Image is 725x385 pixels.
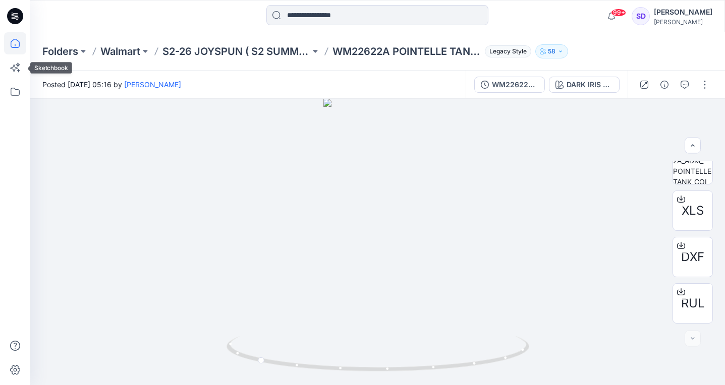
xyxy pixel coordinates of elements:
div: [PERSON_NAME] [654,6,712,18]
p: WM22622A POINTELLE TANK_COLORWAY_REV3 [332,44,480,58]
span: Posted [DATE] 05:16 by [42,79,181,90]
button: Details [656,77,673,93]
button: Legacy Style [481,44,531,58]
button: WM22622A POINTELLE TANK [474,77,545,93]
a: S2-26 JOYSPUN ( S2 SUMMER 26 FYE 27) [162,44,310,58]
button: DARK IRIS 2051147 [549,77,620,93]
span: Legacy Style [485,45,531,57]
div: SD [632,7,650,25]
img: WM22622A_ADM_ POINTELLE TANK_COLORWAY_DARK IRIS 2051147_WM22622A_ADM_ POINTELLE TANK_soft silver_... [673,145,712,184]
div: [PERSON_NAME] [654,18,712,26]
span: DXF [681,248,704,266]
a: Walmart [100,44,140,58]
p: 58 [548,46,555,57]
span: RUL [681,294,705,312]
div: DARK IRIS 2051147 [567,79,613,90]
span: 99+ [611,9,626,17]
a: [PERSON_NAME] [124,80,181,89]
span: XLS [682,202,704,220]
button: 58 [535,44,568,58]
a: Folders [42,44,78,58]
div: WM22622A POINTELLE TANK [492,79,538,90]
